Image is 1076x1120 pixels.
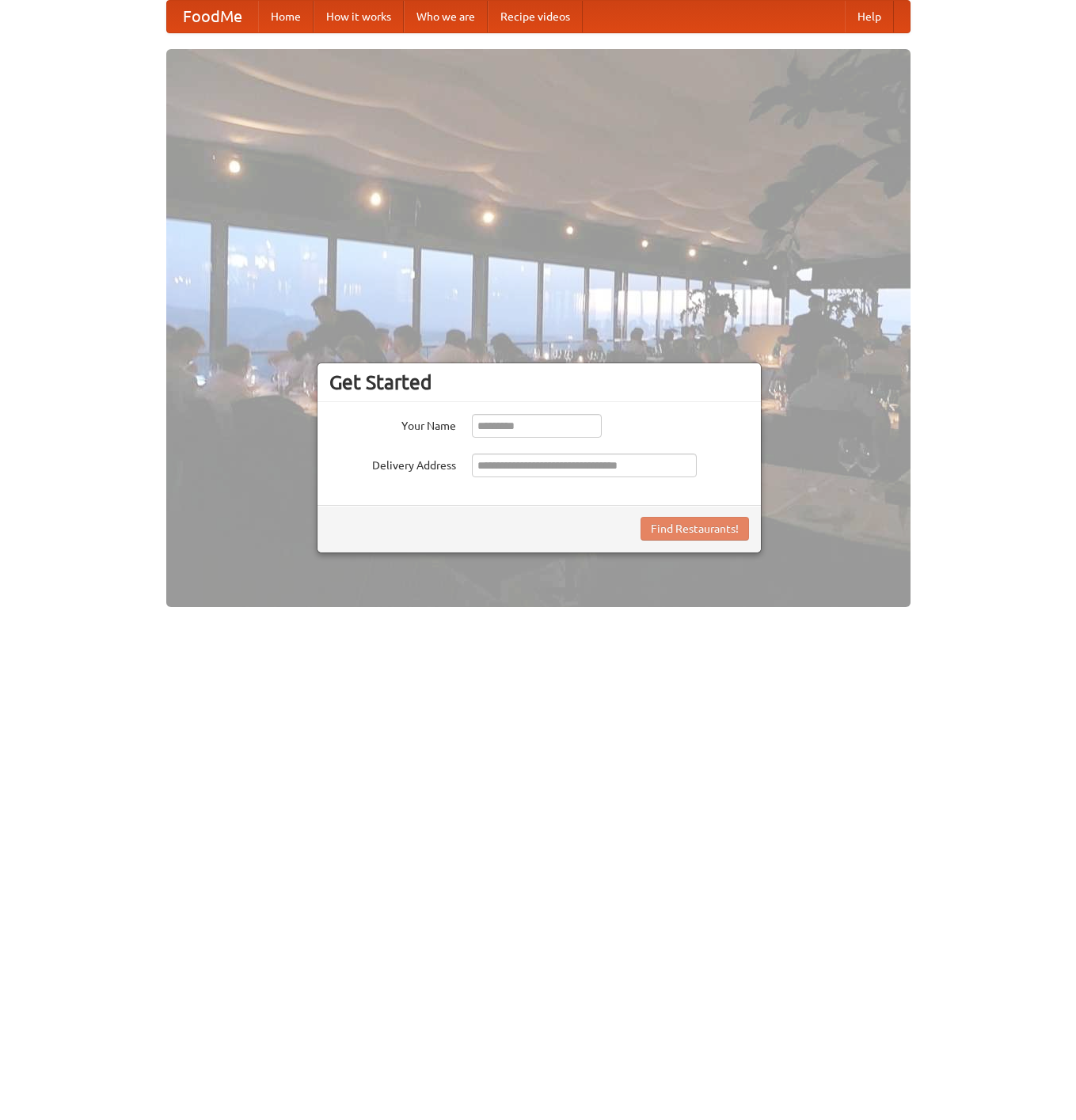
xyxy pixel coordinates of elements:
[258,1,314,32] a: Home
[845,1,894,32] a: Help
[314,1,404,32] a: How it works
[329,454,456,473] label: Delivery Address
[329,414,456,434] label: Your Name
[488,1,583,32] a: Recipe videos
[641,517,749,541] button: Find Restaurants!
[404,1,488,32] a: Who we are
[329,370,749,394] h3: Get Started
[167,1,258,32] a: FoodMe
